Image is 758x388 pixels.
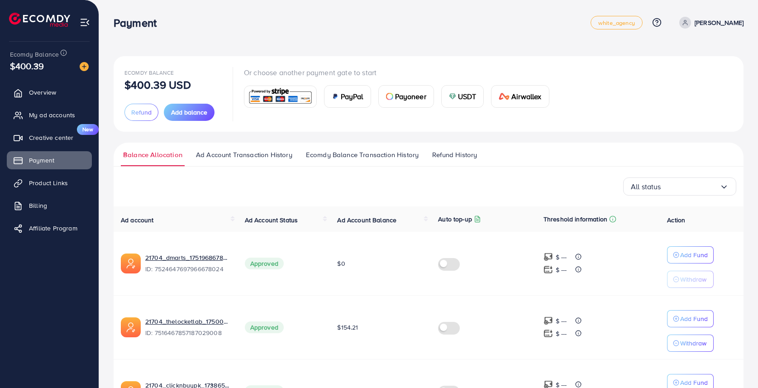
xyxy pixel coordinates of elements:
[306,150,419,160] span: Ecomdy Balance Transaction History
[121,216,154,225] span: Ad account
[661,180,720,194] input: Search for option
[441,85,484,108] a: cardUSDT
[324,85,371,108] a: cardPayPal
[10,59,44,72] span: $400.39
[80,17,90,28] img: menu
[556,316,567,326] p: $ ---
[145,253,230,274] div: <span class='underline'>21704_dmarts_1751968678379</span></br>7524647697966678024
[29,88,56,97] span: Overview
[623,177,736,196] div: Search for option
[29,110,75,120] span: My ad accounts
[680,338,706,349] p: Withdraw
[7,196,92,215] a: Billing
[543,265,553,274] img: top-up amount
[29,133,73,142] span: Creative center
[124,104,158,121] button: Refund
[245,258,284,269] span: Approved
[114,16,164,29] h3: Payment
[499,93,510,100] img: card
[7,129,92,147] a: Creative centerNew
[543,316,553,326] img: top-up amount
[695,17,744,28] p: [PERSON_NAME]
[543,329,553,338] img: top-up amount
[7,174,92,192] a: Product Links
[667,271,714,288] button: Withdraw
[164,104,215,121] button: Add balance
[244,86,317,108] a: card
[29,178,68,187] span: Product Links
[680,274,706,285] p: Withdraw
[680,249,708,260] p: Add Fund
[458,91,477,102] span: USDT
[9,13,70,27] img: logo
[543,252,553,262] img: top-up amount
[145,317,230,326] a: 21704_thelocketlab_1750064069407
[77,124,99,135] span: New
[337,323,358,332] span: $154.21
[438,214,472,225] p: Auto top-up
[378,85,434,108] a: cardPayoneer
[667,310,714,327] button: Add Fund
[337,259,345,268] span: $0
[196,150,292,160] span: Ad Account Transaction History
[631,180,661,194] span: All status
[386,93,393,100] img: card
[556,328,567,339] p: $ ---
[667,335,714,352] button: Withdraw
[29,156,54,165] span: Payment
[124,69,174,77] span: Ecomdy Balance
[667,216,685,225] span: Action
[667,246,714,263] button: Add Fund
[247,87,314,106] img: card
[123,150,182,160] span: Balance Allocation
[145,317,230,338] div: <span class='underline'>21704_thelocketlab_1750064069407</span></br>7516467857187029008
[432,150,477,160] span: Refund History
[449,93,456,100] img: card
[7,151,92,169] a: Payment
[556,264,567,275] p: $ ---
[10,50,59,59] span: Ecomdy Balance
[145,253,230,262] a: 21704_dmarts_1751968678379
[676,17,744,29] a: [PERSON_NAME]
[121,254,141,273] img: ic-ads-acc.e4c84228.svg
[543,214,607,225] p: Threshold information
[337,216,396,225] span: Ad Account Balance
[598,20,635,26] span: white_agency
[145,328,230,337] span: ID: 7516467857187029008
[7,106,92,124] a: My ad accounts
[332,93,339,100] img: card
[171,108,207,117] span: Add balance
[80,62,89,71] img: image
[29,224,77,233] span: Affiliate Program
[121,317,141,337] img: ic-ads-acc.e4c84228.svg
[7,219,92,237] a: Affiliate Program
[491,85,549,108] a: cardAirwallex
[244,67,557,78] p: Or choose another payment gate to start
[341,91,363,102] span: PayPal
[720,347,751,381] iframe: Chat
[145,264,230,273] span: ID: 7524647697966678024
[395,91,426,102] span: Payoneer
[556,252,567,263] p: $ ---
[511,91,541,102] span: Airwallex
[245,216,298,225] span: Ad Account Status
[245,321,284,333] span: Approved
[124,79,191,90] p: $400.39 USD
[680,313,708,324] p: Add Fund
[591,16,643,29] a: white_agency
[131,108,152,117] span: Refund
[29,201,47,210] span: Billing
[7,83,92,101] a: Overview
[680,377,708,388] p: Add Fund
